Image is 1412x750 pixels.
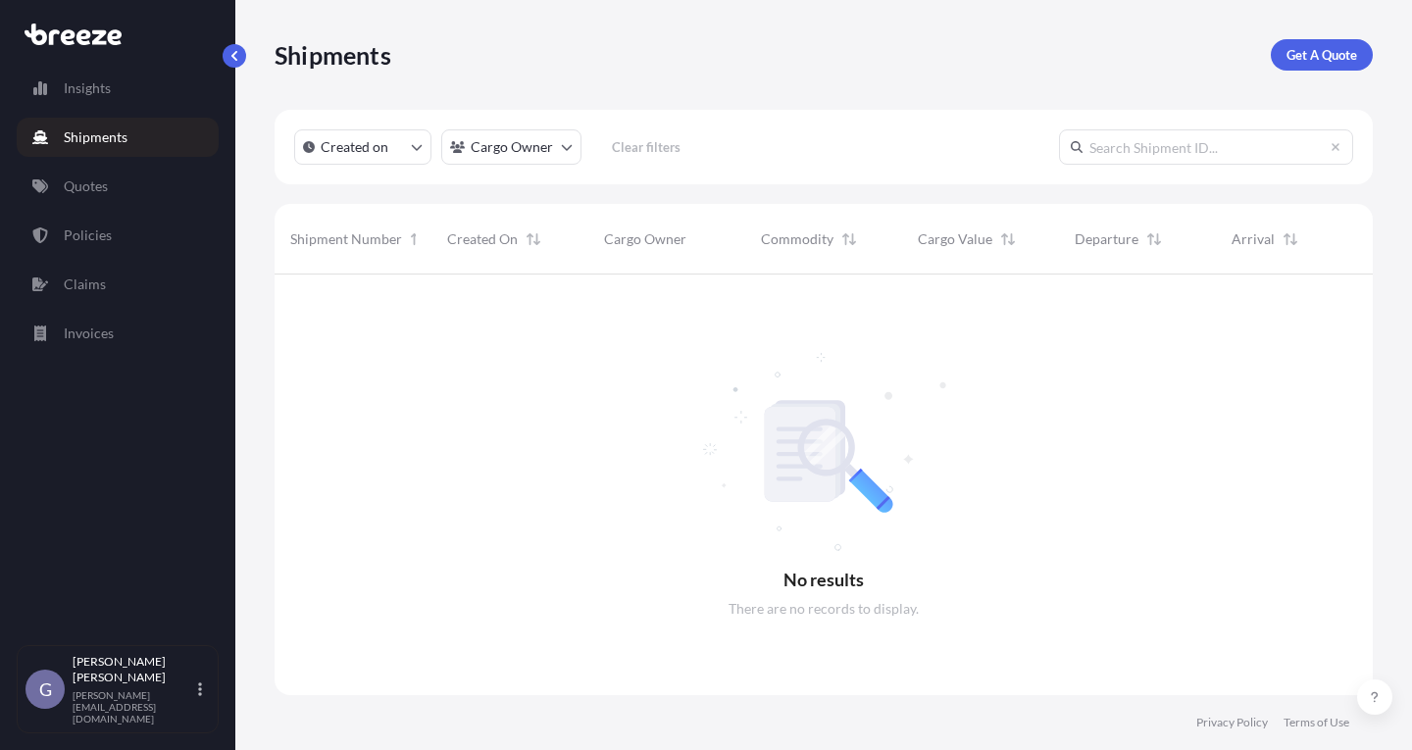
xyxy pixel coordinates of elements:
p: [PERSON_NAME][EMAIL_ADDRESS][DOMAIN_NAME] [73,689,194,725]
button: Clear filters [591,131,701,163]
a: Terms of Use [1284,715,1349,730]
button: cargoOwner Filter options [441,129,581,165]
a: Shipments [17,118,219,157]
a: Insights [17,69,219,108]
button: createdOn Filter options [294,129,431,165]
span: Departure [1075,229,1138,249]
button: Sort [1142,227,1166,251]
span: Commodity [761,229,833,249]
p: Claims [64,275,106,294]
button: Sort [996,227,1020,251]
p: Clear filters [612,137,681,157]
span: Created On [447,229,518,249]
a: Get A Quote [1271,39,1373,71]
p: Quotes [64,176,108,196]
button: Sort [406,227,429,251]
p: Created on [321,137,388,157]
button: Sort [522,227,545,251]
a: Policies [17,216,219,255]
a: Quotes [17,167,219,206]
span: Shipment Number [290,229,402,249]
a: Claims [17,265,219,304]
p: Shipments [64,127,127,147]
p: Shipments [275,39,391,71]
button: Sort [837,227,861,251]
span: G [39,679,52,699]
span: Cargo Value [918,229,992,249]
span: Arrival [1232,229,1275,249]
p: Get A Quote [1286,45,1357,65]
p: Policies [64,225,112,245]
span: Cargo Owner [604,229,686,249]
p: Invoices [64,324,114,343]
button: Sort [1279,227,1302,251]
input: Search Shipment ID... [1059,129,1353,165]
a: Invoices [17,314,219,353]
p: Cargo Owner [471,137,553,157]
p: [PERSON_NAME] [PERSON_NAME] [73,654,194,685]
p: Insights [64,78,111,98]
a: Privacy Policy [1196,715,1268,730]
